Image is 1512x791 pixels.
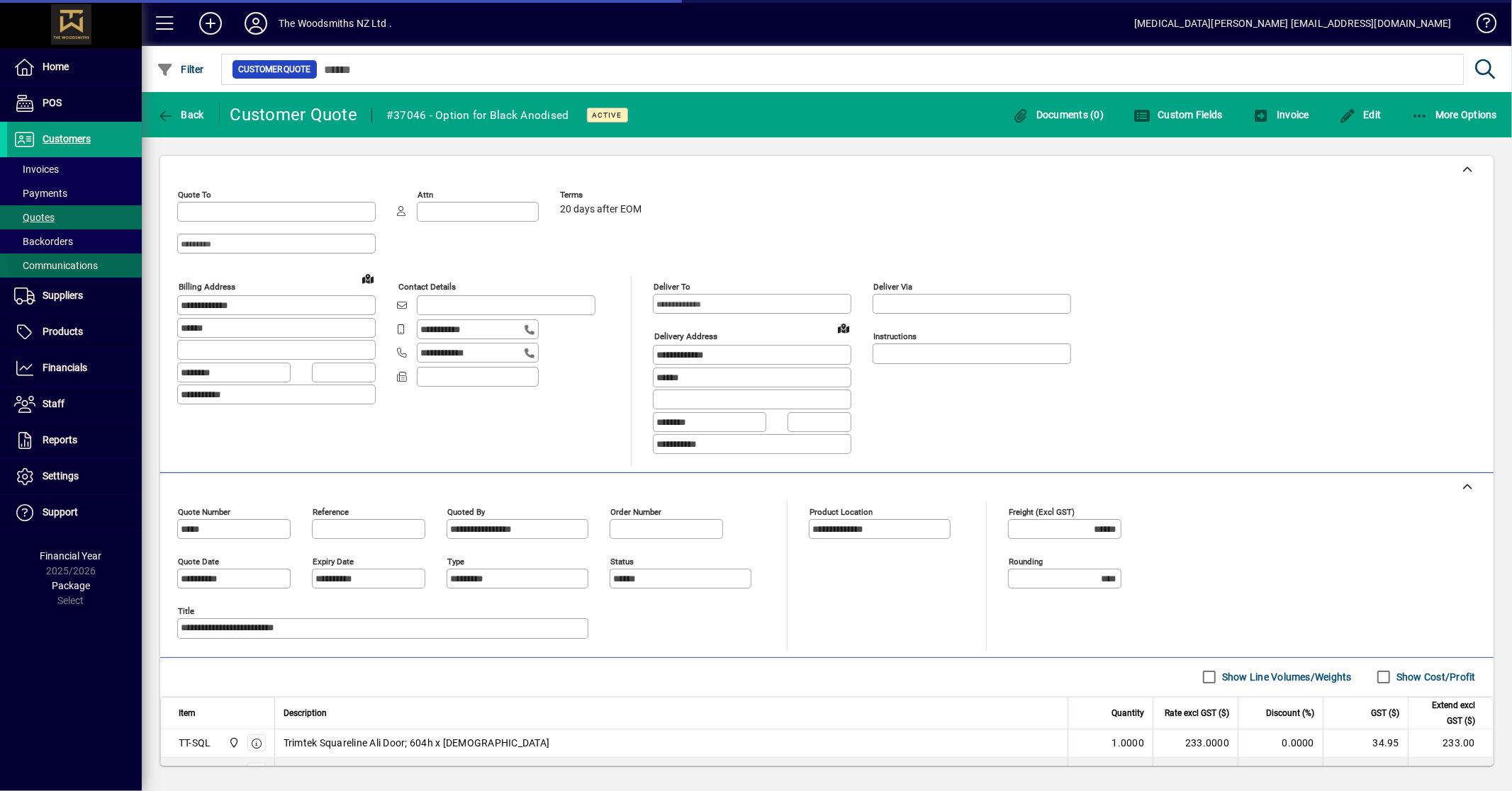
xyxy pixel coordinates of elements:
span: GST ($) [1371,705,1399,721]
span: Invoice [1253,109,1309,120]
span: Rate excl GST ($) [1165,705,1229,721]
a: View on map [357,267,379,290]
a: Payments [7,181,142,205]
mat-label: Attn [418,190,433,200]
td: 33.60 [1323,758,1408,786]
span: More Options [1411,109,1498,120]
td: 0.0000 [1238,758,1323,786]
span: Products [43,326,83,337]
span: Edit [1339,109,1382,120]
button: Custom Fields [1130,102,1226,127]
a: Support [7,495,142,530]
span: Payments [14,188,67,199]
label: Show Line Volumes/Weights [1219,670,1352,684]
span: Suppliers [43,290,83,301]
span: Communications [14,260,98,271]
div: The Woodsmiths NZ Ltd . [279,12,392,35]
div: [MEDICAL_DATA][PERSON_NAME] [EMAIL_ADDRESS][DOMAIN_NAME] [1134,12,1452,35]
mat-label: Freight (excl GST) [1009,506,1075,516]
span: Invoices [14,164,59,175]
span: Backorders [14,236,73,247]
span: Financial Year [40,550,102,562]
mat-label: Quote number [178,506,230,516]
mat-label: Type [447,556,464,566]
a: Home [7,50,142,85]
span: Active [593,110,622,120]
button: Edit [1335,102,1385,127]
mat-label: Rounding [1009,556,1043,566]
td: 224.00 [1408,758,1493,786]
a: Backorders [7,229,142,254]
span: Staff [43,398,65,409]
span: Filter [157,64,204,75]
span: Package [52,580,90,591]
button: More Options [1408,102,1501,127]
div: 233.0000 [1162,736,1229,750]
a: View on map [832,317,855,339]
button: Back [153,102,208,127]
span: 1.0000 [1112,736,1145,750]
a: Products [7,314,142,350]
a: Staff [7,387,142,422]
button: Profile [233,11,279,36]
a: Invoices [7,157,142,181]
button: Add [188,11,233,36]
span: Terms [560,190,645,200]
a: Reports [7,423,142,458]
mat-label: Status [610,556,634,566]
span: Quotes [14,212,55,223]
span: Item [179,705,196,721]
mat-label: Deliver via [873,282,912,292]
span: 20 days after EOM [560,204,642,215]
span: POS [43,97,62,108]
mat-label: Title [178,605,194,615]
a: Quotes [7,205,142,229]
button: Filter [153,57,208,82]
span: Customer Quote [238,62,311,76]
mat-label: Quoted by [447,506,485,516]
label: Show Cost/Profit [1394,670,1476,684]
span: Description [284,705,327,721]
mat-label: Quote date [178,556,219,566]
button: Invoice [1249,102,1313,127]
span: Back [157,109,204,120]
a: Knowledge Base [1466,3,1494,49]
span: Support [43,506,78,518]
button: Documents (0) [1008,102,1107,127]
mat-label: Quote To [178,190,211,200]
mat-label: Deliver To [654,282,690,292]
span: The Woodsmiths [225,735,241,751]
mat-label: Order number [610,506,661,516]
mat-label: Reference [313,506,349,516]
span: Custom Fields [1133,109,1223,120]
mat-label: Instructions [873,331,917,341]
td: 233.00 [1408,729,1493,758]
div: TT-SQL [179,736,211,750]
span: Settings [43,470,79,482]
span: Trimtek Squareline Ali Door; 604h x [DEMOGRAPHIC_DATA] [284,736,550,750]
span: Extend excl GST ($) [1417,698,1475,729]
a: POS [7,86,142,121]
a: Financials [7,351,142,386]
span: Customers [43,133,91,144]
span: Reports [43,434,77,445]
div: 224.0000 [1162,764,1229,778]
a: Suppliers [7,278,142,314]
div: Customer Quote [230,103,358,126]
div: #37046 - Option for Black Anodised [386,104,569,127]
span: Financials [43,362,87,373]
span: Discount (%) [1266,705,1314,721]
span: 1.0000 [1112,764,1145,778]
td: 0.0000 [1238,729,1323,758]
a: Communications [7,254,142,278]
app-page-header-button: Back [142,102,220,127]
span: Documents (0) [1012,109,1104,120]
div: TT-SQL [179,764,211,778]
a: Settings [7,459,142,494]
td: 34.95 [1323,729,1408,758]
mat-label: Expiry date [313,556,354,566]
span: Quantity [1111,705,1144,721]
span: The Woodsmiths [225,763,241,779]
span: Trimtek Squareline Ali Door; 365h x 1351w [284,764,474,778]
span: Home [43,61,69,72]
